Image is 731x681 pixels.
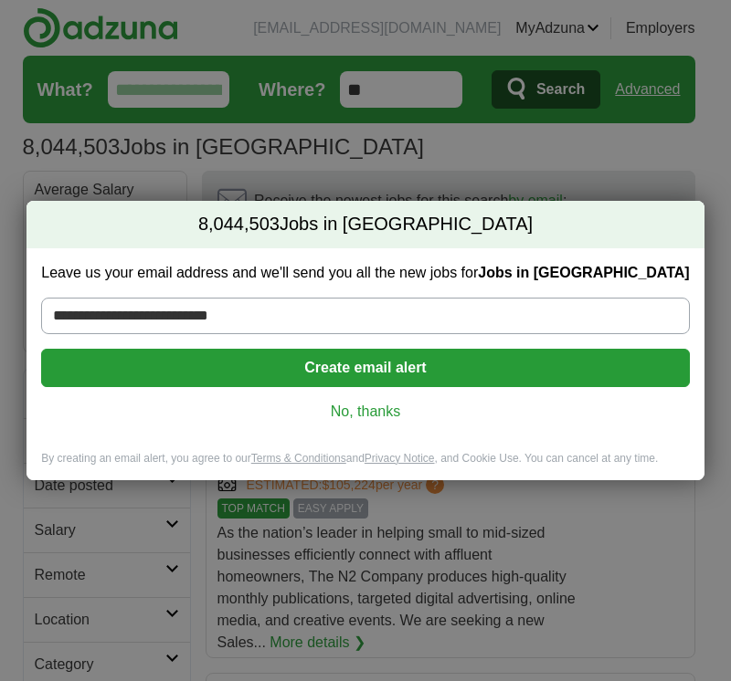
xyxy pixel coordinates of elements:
button: Create email alert [41,349,689,387]
a: Terms & Conditions [251,452,346,465]
span: 8,044,503 [198,212,280,237]
a: Privacy Notice [365,452,435,465]
strong: Jobs in [GEOGRAPHIC_DATA] [478,265,689,280]
a: No, thanks [56,402,674,422]
label: Leave us your email address and we'll send you all the new jobs for [41,263,689,283]
div: By creating an email alert, you agree to our and , and Cookie Use. You can cancel at any time. [26,451,704,481]
h2: Jobs in [GEOGRAPHIC_DATA] [26,201,704,248]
